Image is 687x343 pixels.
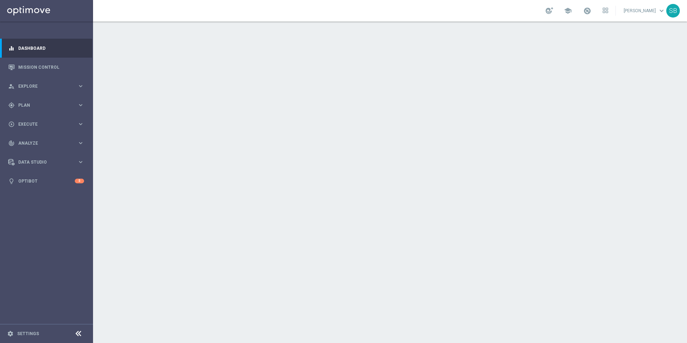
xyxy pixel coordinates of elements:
[18,103,77,107] span: Plan
[8,121,77,127] div: Execute
[8,121,84,127] button: play_circle_outline Execute keyboard_arrow_right
[18,122,77,126] span: Execute
[8,140,15,146] i: track_changes
[8,171,84,190] div: Optibot
[8,83,15,90] i: person_search
[658,7,666,15] span: keyboard_arrow_down
[8,58,84,77] div: Mission Control
[18,58,84,77] a: Mission Control
[7,330,14,337] i: settings
[77,102,84,108] i: keyboard_arrow_right
[77,121,84,127] i: keyboard_arrow_right
[18,171,75,190] a: Optibot
[8,178,84,184] button: lightbulb Optibot 5
[8,45,84,51] button: equalizer Dashboard
[8,102,77,108] div: Plan
[8,159,84,165] button: Data Studio keyboard_arrow_right
[18,84,77,88] span: Explore
[8,102,15,108] i: gps_fixed
[18,160,77,164] span: Data Studio
[8,178,15,184] i: lightbulb
[8,140,84,146] button: track_changes Analyze keyboard_arrow_right
[666,4,680,18] div: SB
[8,83,77,90] div: Explore
[18,141,77,145] span: Analyze
[18,39,84,58] a: Dashboard
[77,83,84,90] i: keyboard_arrow_right
[8,39,84,58] div: Dashboard
[8,45,15,52] i: equalizer
[8,83,84,89] button: person_search Explore keyboard_arrow_right
[8,159,77,165] div: Data Studio
[8,102,84,108] button: gps_fixed Plan keyboard_arrow_right
[77,140,84,146] i: keyboard_arrow_right
[75,179,84,183] div: 5
[77,159,84,165] i: keyboard_arrow_right
[623,5,666,16] a: [PERSON_NAME]keyboard_arrow_down
[564,7,572,15] span: school
[8,64,84,70] button: Mission Control
[17,332,39,336] a: Settings
[8,140,77,146] div: Analyze
[8,121,15,127] i: play_circle_outline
